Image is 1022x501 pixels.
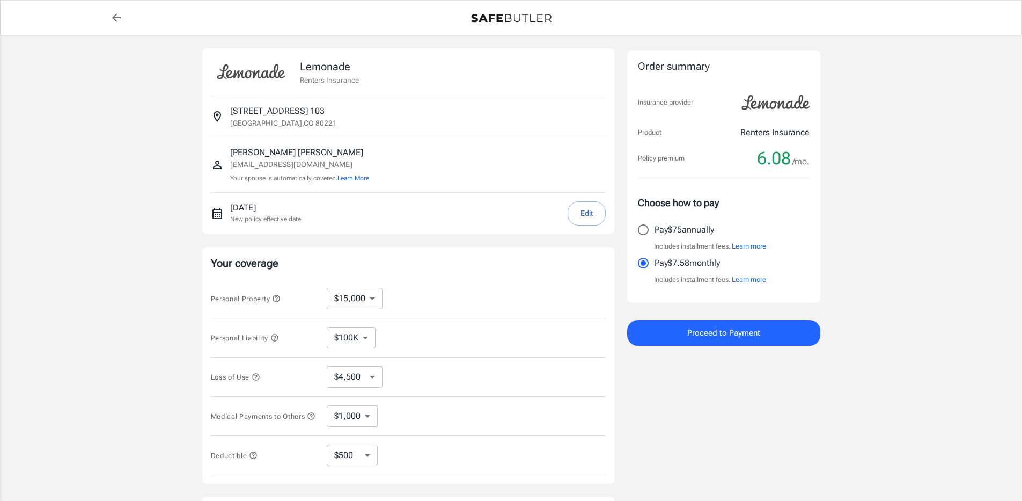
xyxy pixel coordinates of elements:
button: Medical Payments to Others [211,410,316,423]
p: Insurance provider [638,97,693,108]
button: Deductible [211,449,258,462]
span: Loss of Use [211,373,260,381]
button: Edit [568,201,606,226]
p: Renters Insurance [300,75,359,85]
button: Learn more [732,241,766,252]
svg: Insured person [211,158,224,171]
div: Order summary [638,59,810,75]
p: Your coverage [211,256,606,271]
span: Personal Property [211,295,281,303]
p: [DATE] [230,201,301,214]
span: Personal Liability [211,334,279,342]
a: back to quotes [106,7,127,28]
p: Your spouse is automatically covered. [230,173,369,184]
svg: New policy start date [211,207,224,220]
span: Proceed to Payment [687,326,760,340]
span: Deductible [211,452,258,460]
p: Policy premium [638,153,685,164]
button: Personal Liability [211,331,279,344]
p: New policy effective date [230,214,301,224]
p: Includes installment fees. [654,274,766,285]
span: /mo. [792,154,810,169]
p: [PERSON_NAME] [PERSON_NAME] [230,146,369,159]
p: Lemonade [300,59,359,75]
button: Learn more [732,274,766,285]
span: Medical Payments to Others [211,412,316,420]
button: Loss of Use [211,371,260,383]
img: Lemonade [211,57,291,87]
p: Product [638,127,661,138]
p: [STREET_ADDRESS] 103 [230,105,325,118]
p: Pay $7.58 monthly [655,257,720,270]
button: Learn More [337,173,369,183]
p: Choose how to pay [638,195,810,210]
p: Includes installment fees. [654,241,766,252]
img: Back to quotes [471,14,552,23]
svg: Insured address [211,110,224,123]
button: Personal Property [211,292,281,305]
p: [GEOGRAPHIC_DATA] , CO 80221 [230,118,337,128]
p: Renters Insurance [740,126,810,139]
button: Proceed to Payment [627,320,820,346]
p: Pay $75 annually [655,223,714,236]
span: 6.08 [757,148,791,169]
p: [EMAIL_ADDRESS][DOMAIN_NAME] [230,159,369,170]
img: Lemonade [736,88,816,118]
